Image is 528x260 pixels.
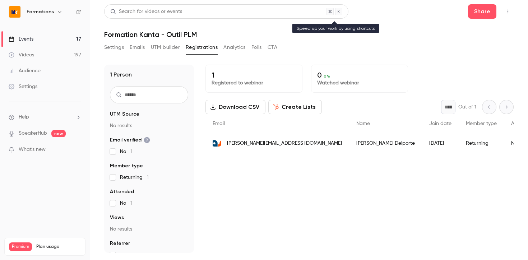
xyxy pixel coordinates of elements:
span: Referrer [110,240,130,247]
button: UTM builder [151,42,180,53]
span: Member type [110,162,143,170]
img: Formations [9,6,20,18]
span: Email [213,121,225,126]
span: Email verified [110,136,150,144]
div: [DATE] [422,133,459,153]
span: No [120,200,132,207]
span: UTM Source [110,111,139,118]
iframe: Noticeable Trigger [73,147,81,153]
button: CTA [268,42,277,53]
div: Audience [9,67,41,74]
div: Returning [459,133,504,153]
span: new [51,130,66,137]
span: Other [120,251,139,259]
span: Join date [429,121,451,126]
button: Analytics [223,42,246,53]
span: Returning [120,174,149,181]
button: Share [468,4,496,19]
button: Create Lists [268,100,322,114]
p: Out of 1 [458,103,476,111]
span: No [120,148,132,155]
p: No results [110,122,188,129]
span: Help [19,113,29,121]
span: [PERSON_NAME][EMAIL_ADDRESS][DOMAIN_NAME] [227,140,342,147]
div: Videos [9,51,34,59]
div: [PERSON_NAME] Delporte [349,133,422,153]
h6: Formations [27,8,54,15]
span: 0 % [324,74,330,79]
span: 1 [130,149,132,154]
span: Attended [110,188,134,195]
span: 1 [138,252,139,257]
div: Events [9,36,33,43]
button: Settings [104,42,124,53]
p: 0 [317,71,402,79]
span: 1 [130,201,132,206]
div: Search for videos or events [110,8,182,15]
h1: Formation Kanta - Outil PLM [104,30,514,39]
p: 1 [212,71,296,79]
button: Emails [130,42,145,53]
li: help-dropdown-opener [9,113,81,121]
span: Plan usage [36,244,81,250]
button: Registrations [186,42,218,53]
div: Settings [9,83,37,90]
img: addsense.fr [213,139,221,148]
span: Premium [9,242,32,251]
button: Download CSV [205,100,265,114]
button: Polls [251,42,262,53]
span: 1 [147,175,149,180]
span: What's new [19,146,46,153]
p: No results [110,226,188,233]
p: Watched webinar [317,79,402,87]
section: facet-groups [110,111,188,259]
span: Name [356,121,370,126]
h1: 1 Person [110,70,132,79]
p: Registered to webinar [212,79,296,87]
span: Member type [466,121,497,126]
span: Views [110,214,124,221]
a: SpeakerHub [19,130,47,137]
